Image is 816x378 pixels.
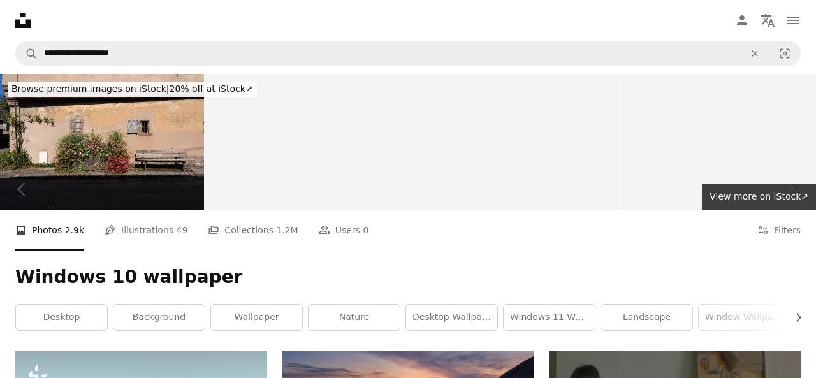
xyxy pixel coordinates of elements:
a: landscape [601,305,692,330]
a: Next [771,128,816,251]
span: 49 [177,223,188,237]
button: Language [755,8,780,33]
span: View more on iStock ↗ [710,191,808,201]
span: 0 [363,223,368,237]
button: Search Unsplash [16,41,38,66]
a: desktop [16,305,107,330]
span: Browse premium images on iStock | [11,84,169,94]
button: Filters [757,210,801,251]
a: wallpaper [211,305,302,330]
span: 20% off at iStock ↗ [11,84,253,94]
button: Clear [741,41,769,66]
a: View more on iStock↗ [702,184,816,210]
form: Find visuals sitewide [15,41,801,66]
button: Visual search [769,41,800,66]
span: 1.2M [276,223,298,237]
a: Users 0 [319,210,369,251]
h1: Windows 10 wallpaper [15,266,801,289]
a: background [113,305,205,330]
a: nature [309,305,400,330]
a: Home — Unsplash [15,13,31,28]
button: scroll list to the right [787,305,801,330]
a: window wallpaper [699,305,790,330]
a: windows 11 wallpaper [504,305,595,330]
a: desktop wallpaper [406,305,497,330]
button: Menu [780,8,806,33]
a: Log in / Sign up [729,8,755,33]
a: Illustrations 49 [105,210,187,251]
a: Collections 1.2M [208,210,298,251]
